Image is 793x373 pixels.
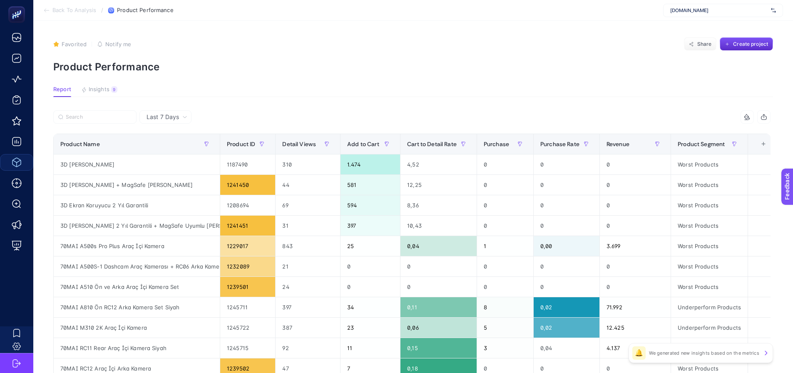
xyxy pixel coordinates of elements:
[54,216,220,236] div: 3D [PERSON_NAME] 2 Yıl Garantili + MagSafe Uyumlu [PERSON_NAME]
[678,141,725,147] span: Product Segment
[54,338,220,358] div: 70MAI RC11 Rear Araç İçi Kamera Siyah
[60,141,100,147] span: Product Name
[771,6,776,15] img: svg%3e
[697,41,712,47] span: Share
[534,318,599,338] div: 0,02
[341,175,400,195] div: 581
[477,318,533,338] div: 5
[220,338,275,358] div: 1245715
[66,114,132,120] input: Search
[347,141,379,147] span: Add to Cart
[477,175,533,195] div: 0
[540,141,579,147] span: Purchase Rate
[400,297,477,317] div: 0,11
[97,41,131,47] button: Notify me
[534,195,599,215] div: 0
[276,256,340,276] div: 21
[600,318,671,338] div: 12.425
[62,41,87,47] span: Favorited
[220,277,275,297] div: 1239501
[600,154,671,174] div: 0
[756,141,771,147] div: +
[276,175,340,195] div: 44
[534,236,599,256] div: 0,00
[671,236,748,256] div: Worst Products
[276,318,340,338] div: 387
[52,7,96,14] span: Back To Analysis
[671,318,748,338] div: Underperform Products
[671,256,748,276] div: Worst Products
[54,236,220,256] div: 70MAI A500s Pro Plus Araç İçi Kamera
[220,195,275,215] div: 1208694
[671,195,748,215] div: Worst Products
[684,37,716,51] button: Share
[54,297,220,317] div: 70MAI A810 Ön RC12 Arka Kamera Set Siyah
[477,154,533,174] div: 0
[534,338,599,358] div: 0,04
[400,195,477,215] div: 8,36
[276,154,340,174] div: 310
[477,277,533,297] div: 0
[600,277,671,297] div: 0
[600,256,671,276] div: 0
[220,236,275,256] div: 1229017
[227,141,255,147] span: Product ID
[276,236,340,256] div: 843
[53,61,773,73] p: Product Performance
[671,175,748,195] div: Worst Products
[400,338,477,358] div: 0,15
[341,154,400,174] div: 1.474
[477,236,533,256] div: 1
[477,297,533,317] div: 8
[400,318,477,338] div: 0,06
[600,338,671,358] div: 4.137
[341,338,400,358] div: 11
[341,297,400,317] div: 34
[600,195,671,215] div: 0
[276,195,340,215] div: 69
[54,154,220,174] div: 3D [PERSON_NAME]
[484,141,509,147] span: Purchase
[477,195,533,215] div: 0
[671,216,748,236] div: Worst Products
[53,41,87,47] button: Favorited
[632,346,646,360] div: 🔔
[755,141,761,159] div: 9 items selected
[53,86,71,93] span: Report
[534,277,599,297] div: 0
[600,236,671,256] div: 3.699
[341,277,400,297] div: 0
[671,154,748,174] div: Worst Products
[671,338,748,358] div: Underperform Products
[400,277,477,297] div: 0
[341,216,400,236] div: 397
[477,338,533,358] div: 3
[534,154,599,174] div: 0
[607,141,629,147] span: Revenue
[220,318,275,338] div: 1245722
[400,154,477,174] div: 4,52
[671,297,748,317] div: Underperform Products
[670,7,768,14] span: [DOMAIN_NAME]
[341,256,400,276] div: 0
[400,175,477,195] div: 12,25
[720,37,773,51] button: Create project
[220,297,275,317] div: 1245711
[341,236,400,256] div: 25
[600,175,671,195] div: 0
[649,350,759,356] p: We generated new insights based on the metrics
[341,195,400,215] div: 594
[54,195,220,215] div: 3D Ekran Koruyucu 2 Yıl Garantili
[276,297,340,317] div: 397
[276,277,340,297] div: 24
[54,277,220,297] div: 70MAI A510 Ön ve Arka Araç İçi Kamera Set
[400,216,477,236] div: 10,43
[534,216,599,236] div: 0
[220,154,275,174] div: 1187490
[534,256,599,276] div: 0
[400,236,477,256] div: 0,04
[105,41,131,47] span: Notify me
[54,318,220,338] div: 70MAI M310 2K Araç İçi Kamera
[400,256,477,276] div: 0
[282,141,316,147] span: Detail Views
